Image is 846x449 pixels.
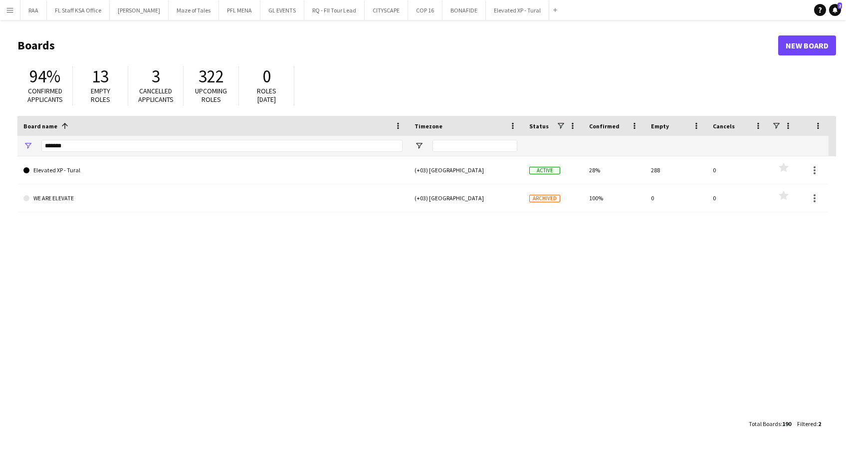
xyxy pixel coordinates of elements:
span: 190 [782,420,791,428]
span: 2 [818,420,821,428]
span: 2 [838,2,842,9]
button: CITYSCAPE [365,0,408,20]
button: RQ - FII Tour Lead [304,0,365,20]
span: Timezone [415,122,442,130]
span: Cancelled applicants [138,86,174,104]
span: 322 [199,65,224,87]
span: Status [529,122,549,130]
a: 2 [829,4,841,16]
span: Confirmed applicants [27,86,63,104]
button: Open Filter Menu [23,141,32,150]
span: Cancels [713,122,735,130]
div: : [749,414,791,434]
div: (+03) [GEOGRAPHIC_DATA] [409,184,523,212]
div: 288 [645,156,707,184]
input: Board name Filter Input [41,140,403,152]
a: New Board [778,35,836,55]
span: Empty roles [91,86,110,104]
button: FL Staff KSA Office [47,0,110,20]
button: Open Filter Menu [415,141,423,150]
a: WE ARE ELEVATE [23,184,403,212]
span: Empty [651,122,669,130]
span: 0 [262,65,271,87]
button: PFL MENA [219,0,260,20]
button: GL EVENTS [260,0,304,20]
input: Timezone Filter Input [432,140,517,152]
span: 94% [29,65,60,87]
span: Filtered [797,420,817,428]
button: COP 16 [408,0,442,20]
span: Roles [DATE] [257,86,276,104]
h1: Boards [17,38,778,53]
div: : [797,414,821,434]
button: Elevated XP - Tural [486,0,549,20]
div: (+03) [GEOGRAPHIC_DATA] [409,156,523,184]
span: Archived [529,195,560,202]
div: 0 [707,184,769,212]
span: 13 [92,65,109,87]
button: Maze of Tales [169,0,219,20]
span: Board name [23,122,57,130]
div: 100% [583,184,645,212]
div: 28% [583,156,645,184]
span: 3 [152,65,160,87]
span: Confirmed [589,122,620,130]
span: Total Boards [749,420,781,428]
div: 0 [645,184,707,212]
button: [PERSON_NAME] [110,0,169,20]
div: 0 [707,156,769,184]
a: Elevated XP - Tural [23,156,403,184]
span: Active [529,167,560,174]
button: BONAFIDE [442,0,486,20]
span: Upcoming roles [195,86,227,104]
button: RAA [20,0,47,20]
